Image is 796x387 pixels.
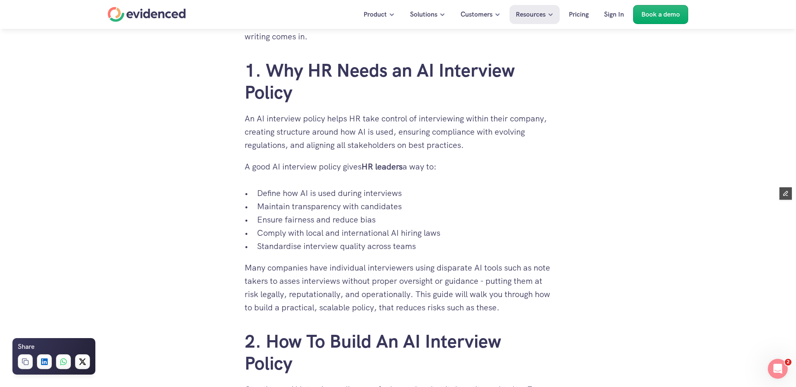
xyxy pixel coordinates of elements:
p: Many companies have individual interviewers using disparate AI tools such as note takers to asses... [245,261,551,314]
p: Standardise interview quality across teams [257,239,551,253]
p: Solutions [410,9,437,20]
button: Edit Framer Content [779,187,792,200]
p: Watch a quick demo [453,39,513,50]
p: Pricing [569,9,589,20]
p: An AI interview policy helps HR take control of interviewing within their company, creating struc... [245,112,551,152]
p: Resources [516,9,546,20]
a: Sign In [598,5,630,24]
h6: Share [18,341,34,352]
p: Product [364,9,387,20]
a: 1. Why HR Needs an AI Interview Policy [245,58,519,104]
p: A good AI interview policy gives a way to: [245,160,551,173]
iframe: Intercom live chat [768,359,788,379]
p: Maintain transparency with candidates [257,200,551,213]
a: Home [108,7,186,22]
p: Define how AI is used during interviews [257,186,551,200]
span: 2 [785,359,791,365]
p: Comply with local and international AI hiring laws [257,226,551,239]
h4: Want to make more confident hiring decisions? [264,38,436,51]
p: Ensure fairness and reduce bias [257,213,551,226]
p: Sign In [604,9,624,20]
p: Book a demo [641,9,680,20]
a: Book a demo [633,5,688,24]
a: Watch a quick demo [444,35,532,54]
a: Pricing [563,5,595,24]
p: Customers [461,9,493,20]
a: 2. How To Build An AI Interview Policy [245,329,506,375]
strong: HR leaders [362,161,403,172]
